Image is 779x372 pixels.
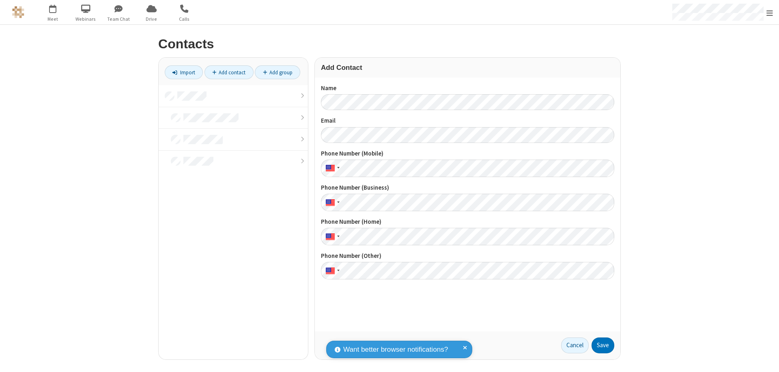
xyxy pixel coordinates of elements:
a: Add contact [204,65,254,79]
label: Phone Number (Business) [321,183,614,192]
img: QA Selenium DO NOT DELETE OR CHANGE [12,6,24,18]
div: United States: + 1 [321,194,342,211]
a: Import [165,65,203,79]
span: Calls [169,15,200,23]
h2: Contacts [158,37,621,51]
label: Phone Number (Home) [321,217,614,227]
div: United States: + 1 [321,262,342,279]
div: United States: + 1 [321,228,342,245]
span: Drive [136,15,167,23]
div: United States: + 1 [321,160,342,177]
span: Team Chat [103,15,134,23]
a: Cancel [561,337,589,354]
label: Phone Number (Other) [321,251,614,261]
span: Want better browser notifications? [343,344,448,355]
span: Meet [38,15,68,23]
span: Webinars [71,15,101,23]
label: Name [321,84,614,93]
h3: Add Contact [321,64,614,71]
label: Phone Number (Mobile) [321,149,614,158]
label: Email [321,116,614,125]
button: Save [592,337,614,354]
a: Add group [255,65,300,79]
